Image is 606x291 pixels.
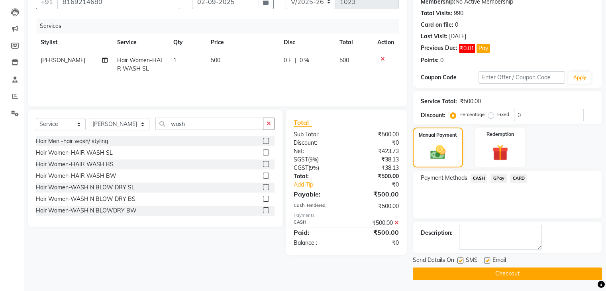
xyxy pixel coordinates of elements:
input: Enter Offer / Coupon Code [479,71,565,84]
span: SMS [466,256,478,266]
div: ₹423.73 [346,147,405,155]
div: Total: [288,172,346,181]
div: Total Visits: [421,9,452,18]
div: Services [37,19,405,33]
button: Checkout [413,267,602,280]
div: Hair Women-HAIR WASH SL [36,149,113,157]
span: 0 % [300,56,309,65]
div: Service Total: [421,97,457,106]
span: GPay [490,174,507,183]
div: ₹0 [346,139,405,147]
div: Net: [288,147,346,155]
span: 500 [339,57,349,64]
div: CASH [288,219,346,227]
span: SGST [294,156,308,163]
th: Service [112,33,169,51]
div: ₹0 [346,239,405,247]
div: 0 [455,21,458,29]
div: Payments [294,212,399,219]
span: CGST [294,164,308,171]
span: Total [294,118,312,127]
div: Discount: [288,139,346,147]
div: ₹38.13 [346,155,405,164]
div: ₹500.00 [346,219,405,227]
span: 9% [310,165,318,171]
th: Qty [169,33,206,51]
div: Hair Women-HAIR WASH BW [36,172,116,180]
span: | [295,56,296,65]
div: [DATE] [449,32,466,41]
span: [PERSON_NAME] [41,57,85,64]
div: ₹500.00 [346,228,405,237]
span: Payment Methods [421,174,467,182]
div: Description: [421,229,453,237]
a: Add Tip [288,181,356,189]
button: Apply [568,72,591,84]
div: Hair Women-WASH N BLOW DRY BS [36,195,135,203]
label: Percentage [459,111,485,118]
div: ₹500.00 [346,189,405,199]
span: 0 F [284,56,292,65]
th: Stylist [36,33,112,51]
img: _gift.svg [487,143,513,163]
div: Balance : [288,239,346,247]
div: Coupon Code [421,73,479,82]
th: Total [335,33,373,51]
div: ₹500.00 [460,97,481,106]
div: Last Visit: [421,32,447,41]
span: 9% [310,156,317,163]
input: Search or Scan [155,118,263,130]
th: Price [206,33,279,51]
div: ( ) [288,164,346,172]
span: ₹0.01 [459,44,475,53]
span: 500 [211,57,220,64]
div: 0 [440,56,443,65]
div: Hair Women-HAIR WASH BS [36,160,114,169]
div: Payable: [288,189,346,199]
button: Pay [477,44,490,53]
div: Sub Total: [288,130,346,139]
span: Send Details On [413,256,454,266]
img: _cash.svg [426,144,450,161]
span: Hair Women-HAIR WASH SL [117,57,162,72]
div: Hair Men -hair wash/ styling [36,137,108,145]
span: CASH [471,174,488,183]
div: Discount: [421,111,445,120]
div: Card on file: [421,21,453,29]
label: Fixed [497,111,509,118]
div: Cash Tendered: [288,202,346,210]
th: Action [373,33,399,51]
label: Manual Payment [419,132,457,139]
div: ₹500.00 [346,202,405,210]
span: CARD [510,174,527,183]
div: Points: [421,56,439,65]
span: 1 [173,57,177,64]
div: ₹0 [356,181,404,189]
div: ( ) [288,155,346,164]
div: ₹500.00 [346,130,405,139]
div: Previous Due: [421,44,457,53]
div: Hair Women-WASH N BLOWDRY BW [36,206,137,215]
div: ₹38.13 [346,164,405,172]
label: Redemption [486,131,514,138]
th: Disc [279,33,335,51]
div: ₹500.00 [346,172,405,181]
span: Email [492,256,506,266]
div: Paid: [288,228,346,237]
div: 990 [454,9,463,18]
div: Hair Women-WASH N BLOW DRY SL [36,183,135,192]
